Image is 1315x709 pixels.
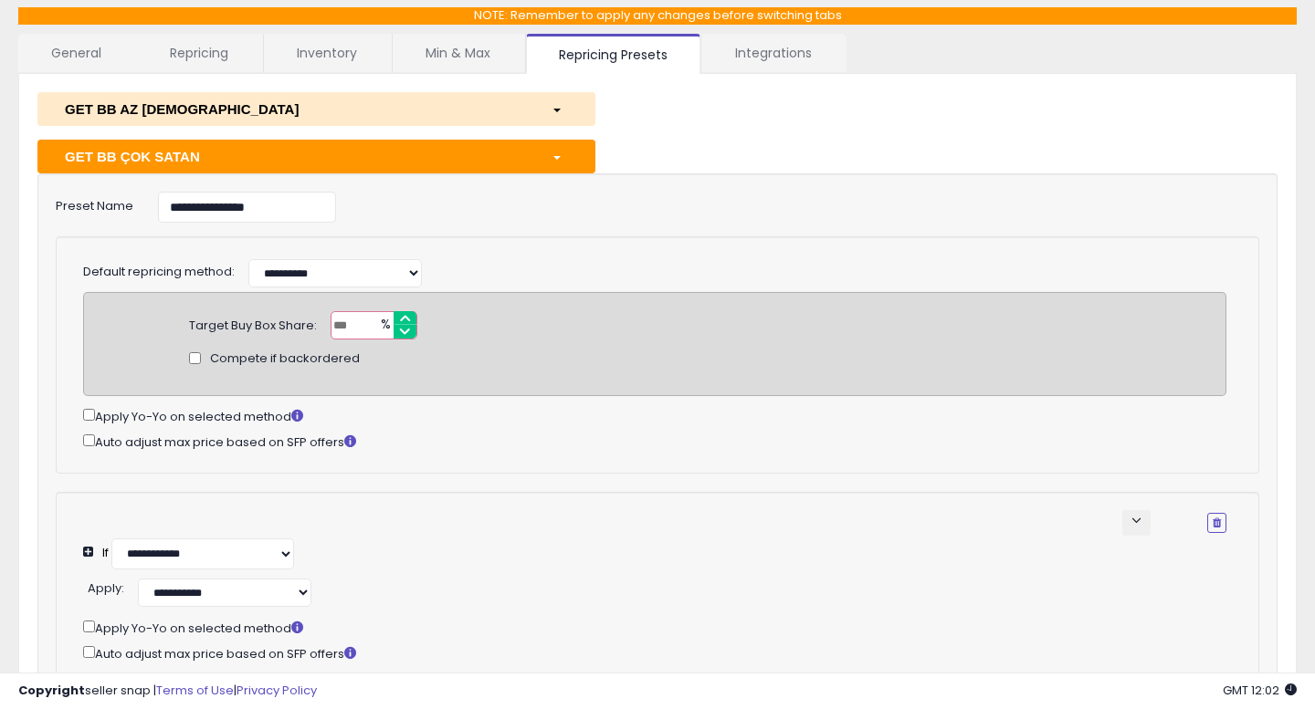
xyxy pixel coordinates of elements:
[83,264,235,281] label: Default repricing method:
[189,311,317,335] div: Target Buy Box Share:
[264,34,390,72] a: Inventory
[18,683,317,700] div: seller snap | |
[83,405,1226,426] div: Apply Yo-Yo on selected method
[210,350,360,368] span: Compete if backordered
[18,7,1297,25] p: NOTE: Remember to apply any changes before switching tabs
[88,579,121,597] span: Apply
[83,431,1226,452] div: Auto adjust max price based on SFP offers
[370,312,399,339] span: %
[83,642,1250,663] div: Auto adjust max price based on SFP offers
[156,682,234,699] a: Terms of Use
[83,617,1250,638] div: Apply Yo-Yo on selected method
[237,682,317,699] a: Privacy Policy
[42,192,144,215] label: Preset Name
[18,34,135,72] a: General
[51,99,538,119] div: GET BB AZ [DEMOGRAPHIC_DATA]
[88,574,124,598] div: :
[137,34,261,72] a: Repricing
[1122,510,1151,536] button: keyboard_arrow_down
[37,140,595,173] button: GET BB ÇOK SATAN
[51,147,538,166] div: GET BB ÇOK SATAN
[1128,512,1145,529] span: keyboard_arrow_down
[526,34,700,74] a: Repricing Presets
[393,34,523,72] a: Min & Max
[1223,682,1297,699] span: 2025-09-6 12:02 GMT
[1213,517,1221,528] i: Remove Condition
[37,92,595,126] button: GET BB AZ [DEMOGRAPHIC_DATA]
[702,34,845,72] a: Integrations
[18,682,85,699] strong: Copyright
